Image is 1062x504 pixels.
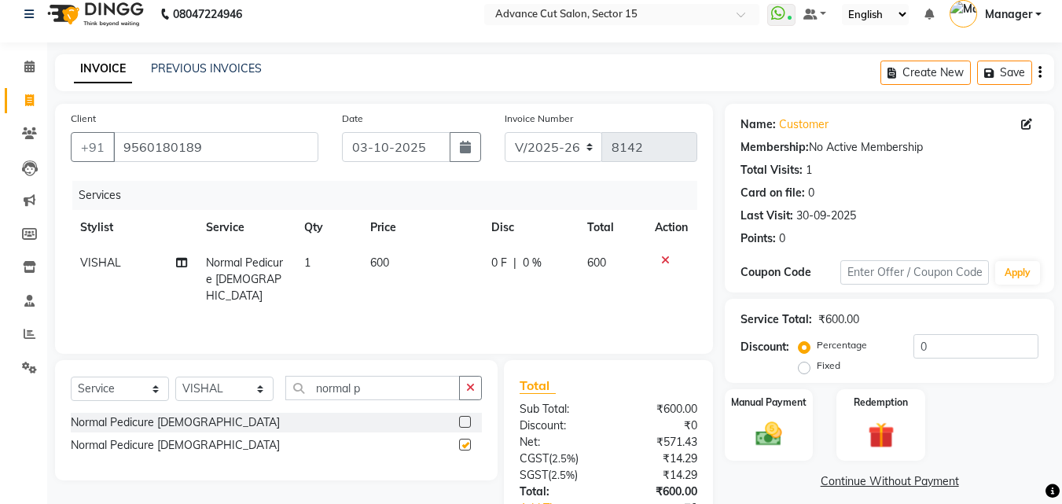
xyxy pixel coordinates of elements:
span: CGST [520,451,549,465]
div: ₹600.00 [608,401,709,418]
th: Stylist [71,210,197,245]
span: 600 [587,256,606,270]
div: Services [72,181,709,210]
div: 1 [806,162,812,178]
span: 1 [304,256,311,270]
span: | [513,255,516,271]
div: Sub Total: [508,401,608,418]
div: Points: [740,230,776,247]
th: Total [578,210,646,245]
div: Service Total: [740,311,812,328]
div: No Active Membership [740,139,1038,156]
span: 0 % [523,255,542,271]
button: +91 [71,132,115,162]
th: Disc [482,210,578,245]
label: Percentage [817,338,867,352]
div: Card on file: [740,185,805,201]
img: _cash.svg [748,419,790,449]
label: Invoice Number [505,112,573,126]
button: Apply [995,261,1040,285]
label: Date [342,112,363,126]
div: Normal Pedicure [DEMOGRAPHIC_DATA] [71,414,280,431]
a: Customer [779,116,829,133]
div: Normal Pedicure [DEMOGRAPHIC_DATA] [71,437,280,454]
span: VISHAL [80,256,121,270]
div: ( ) [508,467,608,484]
span: Total [520,377,556,394]
div: Membership: [740,139,809,156]
div: ₹600.00 [818,311,859,328]
label: Fixed [817,359,840,373]
div: Last Visit: [740,208,793,224]
div: ₹14.29 [608,467,709,484]
th: Service [197,210,295,245]
div: Total Visits: [740,162,803,178]
div: 30-09-2025 [796,208,856,224]
span: 2.5% [551,469,575,481]
th: Qty [295,210,360,245]
input: Enter Offer / Coupon Code [840,260,989,285]
label: Redemption [854,395,908,410]
div: Coupon Code [740,264,840,281]
th: Action [645,210,697,245]
span: 0 F [491,255,507,271]
input: Search or Scan [285,376,460,400]
span: 2.5% [552,452,575,465]
th: Price [361,210,482,245]
a: INVOICE [74,55,132,83]
a: PREVIOUS INVOICES [151,61,262,75]
div: ( ) [508,451,608,467]
span: SGST [520,468,548,482]
label: Manual Payment [731,395,807,410]
span: 600 [370,256,389,270]
div: ₹14.29 [608,451,709,467]
div: Discount: [740,339,789,355]
span: Normal Pedicure [DEMOGRAPHIC_DATA] [206,256,283,303]
div: Name: [740,116,776,133]
input: Search by Name/Mobile/Email/Code [113,132,318,162]
div: ₹600.00 [608,484,709,500]
div: 0 [779,230,785,247]
div: ₹571.43 [608,434,709,451]
button: Save [977,61,1032,85]
button: Create New [880,61,971,85]
div: Discount: [508,418,608,434]
div: 0 [808,185,814,201]
label: Client [71,112,96,126]
span: Manager [985,6,1032,23]
div: ₹0 [608,418,709,434]
a: Continue Without Payment [728,473,1051,490]
img: _gift.svg [860,419,902,451]
div: Total: [508,484,608,500]
div: Net: [508,434,608,451]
